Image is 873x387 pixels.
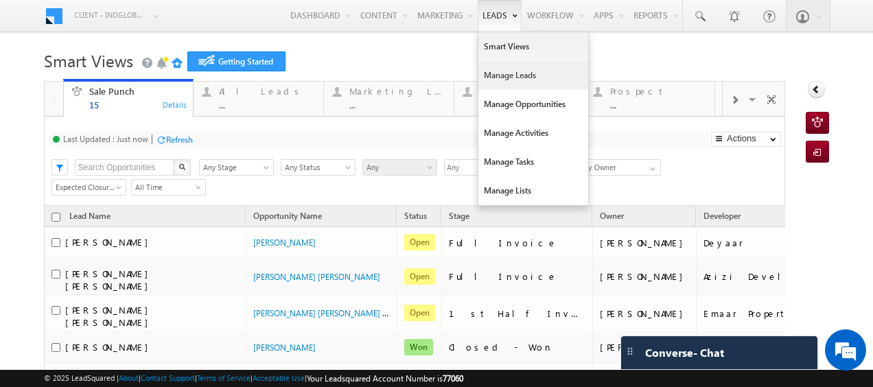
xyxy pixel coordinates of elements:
[600,211,624,221] span: Owner
[51,179,126,196] a: Expected Closure Date
[166,134,193,145] div: Refresh
[219,86,315,97] div: All Leads
[625,346,636,357] img: carter-drag
[404,234,435,250] span: Open
[478,90,588,119] a: Manage Opportunities
[65,304,155,328] span: [PERSON_NAME] [PERSON_NAME]
[349,86,445,97] div: Marketing Leads
[63,79,194,117] a: Sale Punch15Details
[697,209,747,226] a: Developer
[404,268,435,285] span: Open
[404,339,433,355] span: Won
[600,270,690,283] div: [PERSON_NAME]
[642,160,660,174] a: Show All Items
[62,209,117,226] span: Lead Name
[449,270,586,283] div: Full Invoice
[131,179,206,196] a: All Time
[141,373,195,382] a: Contact Support
[132,181,201,193] span: All Time
[703,307,841,320] div: Emaar Properties
[576,159,661,176] input: Type to Search
[703,211,741,221] span: Developer
[404,305,435,321] span: Open
[444,159,569,176] div: Any
[119,373,139,382] a: About
[253,307,428,318] a: [PERSON_NAME] [PERSON_NAME] - Sale Punch
[74,8,146,22] span: Client - indglobal1 (77060)
[645,347,724,359] span: Converse - Chat
[200,161,269,174] span: Any Stage
[89,99,185,110] div: 15
[253,342,316,353] a: [PERSON_NAME]
[478,32,588,61] a: Smart Views
[478,119,588,148] a: Manage Activities
[63,134,148,144] div: Last Updated : Just now
[362,159,437,176] a: Any
[219,99,315,110] div: ...
[363,161,432,174] span: Any
[703,237,841,249] div: Deyaar
[253,211,322,221] span: Opportunity Name
[445,160,557,176] span: Any
[44,372,463,385] span: © 2025 LeadSquared | | | | |
[711,132,781,147] button: Actions
[162,98,188,110] div: Details
[449,307,586,320] div: 1st Half Invoice
[443,373,463,384] span: 77060
[246,209,329,226] a: Opportunity Name
[397,209,434,226] a: Status
[478,176,588,205] a: Manage Lists
[449,211,469,221] span: Stage
[703,270,841,283] div: Azizi Developments
[478,61,588,90] a: Manage Leads
[600,307,690,320] div: [PERSON_NAME]
[187,51,286,71] a: Getting Started
[281,159,356,176] a: Any Status
[478,148,588,176] a: Manage Tasks
[307,373,463,384] span: Your Leadsquared Account Number is
[610,86,706,97] div: Prospect
[44,49,133,71] span: Smart Views
[178,163,185,170] img: Search
[65,268,155,292] span: [PERSON_NAME] [PERSON_NAME]
[89,86,185,97] div: Sale Punch
[253,272,380,282] a: [PERSON_NAME] [PERSON_NAME]
[600,341,690,353] div: [PERSON_NAME]
[584,82,715,116] a: Prospect...
[449,237,586,249] div: Full Invoice
[199,159,274,176] a: Any Stage
[193,82,324,116] a: All Leads...
[323,82,454,116] a: Marketing Leads...
[600,237,690,249] div: [PERSON_NAME]
[253,237,316,248] a: [PERSON_NAME]
[454,82,585,116] a: Contact...
[703,341,841,353] div: Majid Al Futtaim
[65,341,155,353] span: [PERSON_NAME]
[281,161,351,174] span: Any Status
[449,341,586,353] div: Closed - Won
[442,209,476,226] a: Stage
[51,213,60,222] input: Check all records
[52,181,121,193] span: Expected Closure Date
[349,99,445,110] div: ...
[75,159,174,176] input: Search Opportunities
[197,373,251,382] a: Terms of Service
[610,99,706,110] div: ...
[253,373,305,382] a: Acceptable Use
[65,236,155,248] span: [PERSON_NAME]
